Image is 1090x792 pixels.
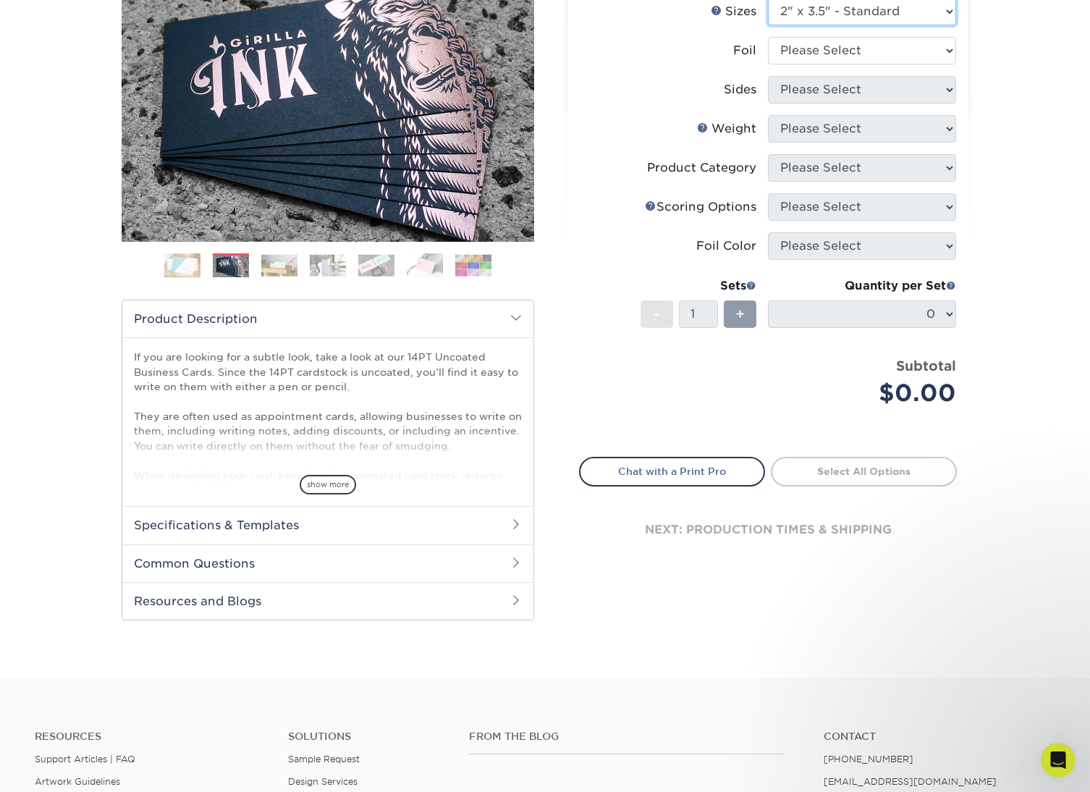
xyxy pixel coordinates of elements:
[824,776,997,787] a: [EMAIL_ADDRESS][DOMAIN_NAME]
[469,730,785,743] h4: From the Blog
[579,457,765,486] a: Chat with a Print Pro
[824,730,1055,743] a: Contact
[654,303,660,325] span: -
[288,754,360,764] a: Sample Request
[1041,743,1076,778] iframe: Intercom live chat
[164,248,200,284] img: Business Cards 01
[455,254,491,277] img: Business Cards 07
[641,277,756,295] div: Sets
[122,506,533,544] h2: Specifications & Templates
[122,544,533,582] h2: Common Questions
[213,256,249,278] img: Business Cards 02
[261,254,297,277] img: Business Cards 03
[647,159,756,177] div: Product Category
[300,475,356,494] span: show more
[579,486,957,573] div: next: production times & shipping
[824,754,913,764] a: [PHONE_NUMBER]
[735,303,745,325] span: +
[134,350,522,601] p: If you are looking for a subtle look, take a look at our 14PT Uncoated Business Cards. Since the ...
[724,81,756,98] div: Sides
[645,198,756,216] div: Scoring Options
[896,358,956,374] strong: Subtotal
[122,300,533,337] h2: Product Description
[407,253,443,278] img: Business Cards 06
[288,776,358,787] a: Design Services
[288,730,447,743] h4: Solutions
[122,582,533,620] h2: Resources and Blogs
[771,457,957,486] a: Select All Options
[358,254,394,277] img: Business Cards 05
[310,254,346,277] img: Business Cards 04
[779,376,956,410] div: $0.00
[768,277,956,295] div: Quantity per Set
[733,42,756,59] div: Foil
[35,730,266,743] h4: Resources
[696,237,756,255] div: Foil Color
[697,120,756,138] div: Weight
[711,3,756,20] div: Sizes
